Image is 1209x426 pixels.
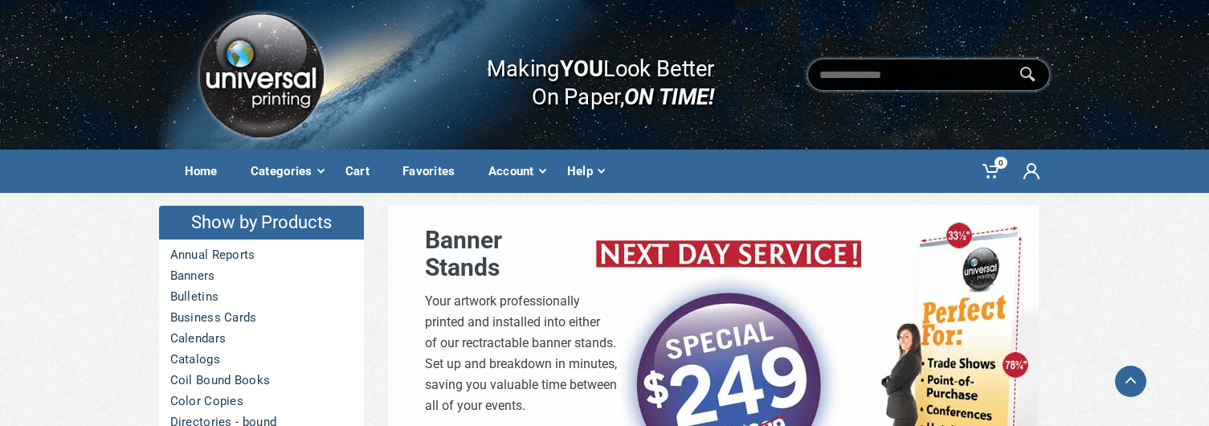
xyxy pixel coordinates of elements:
span: 0 [995,157,1007,169]
a: Cart [334,150,391,193]
a: Calendars [159,328,364,349]
div: Banner Stands [425,227,617,281]
a: Catalogs [159,349,364,370]
a: Bulletins [159,286,364,307]
h4: Show by Products [159,206,364,240]
a: Home [174,150,239,193]
div: Making Look Better On Paper, [455,39,715,111]
a: Annual Reports [159,244,364,265]
i: ON TIME! [624,83,714,110]
a: Banners [159,265,364,286]
img: Logo.png [194,7,329,143]
div: Cart [334,154,391,188]
a: Coil Bound Books [159,370,364,391]
div: Categories [239,154,334,188]
div: Home [174,154,239,188]
div: Favorites [391,154,477,188]
a: Business Cards [159,307,364,328]
div: Help [556,154,615,188]
a: Favorites [391,150,477,193]
div: Account [477,154,556,188]
a: Color Copies [159,391,364,412]
div: Your artwork professionally printed and installed into either of our rectractable banner stands. ... [425,291,617,416]
b: YOU [560,55,603,82]
a: 0 [971,150,1012,193]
